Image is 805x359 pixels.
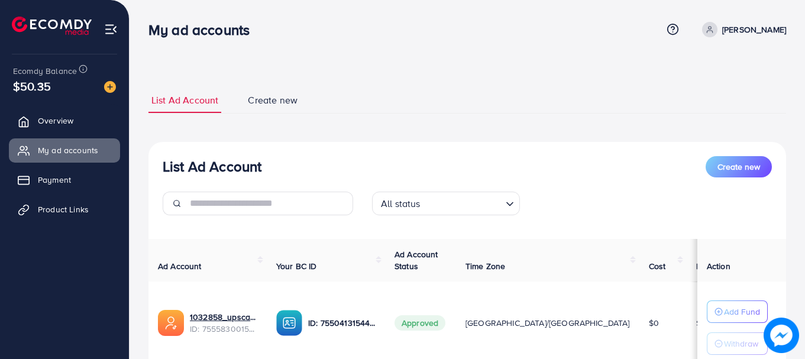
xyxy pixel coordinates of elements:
img: ic-ads-acc.e4c84228.svg [158,310,184,336]
p: [PERSON_NAME] [722,22,786,37]
span: Product Links [38,203,89,215]
a: 1032858_upscaler marketing 1_1759228794892 [190,311,257,323]
span: Create new [717,161,760,173]
span: Overview [38,115,73,127]
h3: List Ad Account [163,158,261,175]
span: Time Zone [465,260,505,272]
span: Payment [38,174,71,186]
span: Your BC ID [276,260,317,272]
span: Ecomdy Balance [13,65,77,77]
button: Withdraw [707,332,768,355]
img: menu [104,22,118,36]
span: Create new [248,93,298,107]
span: [GEOGRAPHIC_DATA]/[GEOGRAPHIC_DATA] [465,317,630,329]
span: Cost [649,260,666,272]
span: All status [379,195,423,212]
div: Search for option [372,192,520,215]
span: ID: 7555830015561351185 [190,323,257,335]
a: [PERSON_NAME] [697,22,786,37]
a: Product Links [9,198,120,221]
span: List Ad Account [151,93,218,107]
p: Withdraw [724,337,758,351]
img: logo [12,17,92,35]
span: $0 [649,317,659,329]
span: Ad Account Status [395,248,438,272]
img: ic-ba-acc.ded83a64.svg [276,310,302,336]
span: Ad Account [158,260,202,272]
span: $50.35 [13,77,51,95]
div: <span class='underline'>1032858_upscaler marketing 1_1759228794892</span></br>7555830015561351185 [190,311,257,335]
p: ID: 7550413154430468104 [308,316,376,330]
input: Search for option [424,193,501,212]
span: Action [707,260,730,272]
a: Overview [9,109,120,132]
img: image [104,81,116,93]
a: My ad accounts [9,138,120,162]
img: image [764,318,799,353]
button: Add Fund [707,300,768,323]
a: Payment [9,168,120,192]
h3: My ad accounts [148,21,259,38]
span: Approved [395,315,445,331]
p: Add Fund [724,305,760,319]
button: Create new [706,156,772,177]
span: My ad accounts [38,144,98,156]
